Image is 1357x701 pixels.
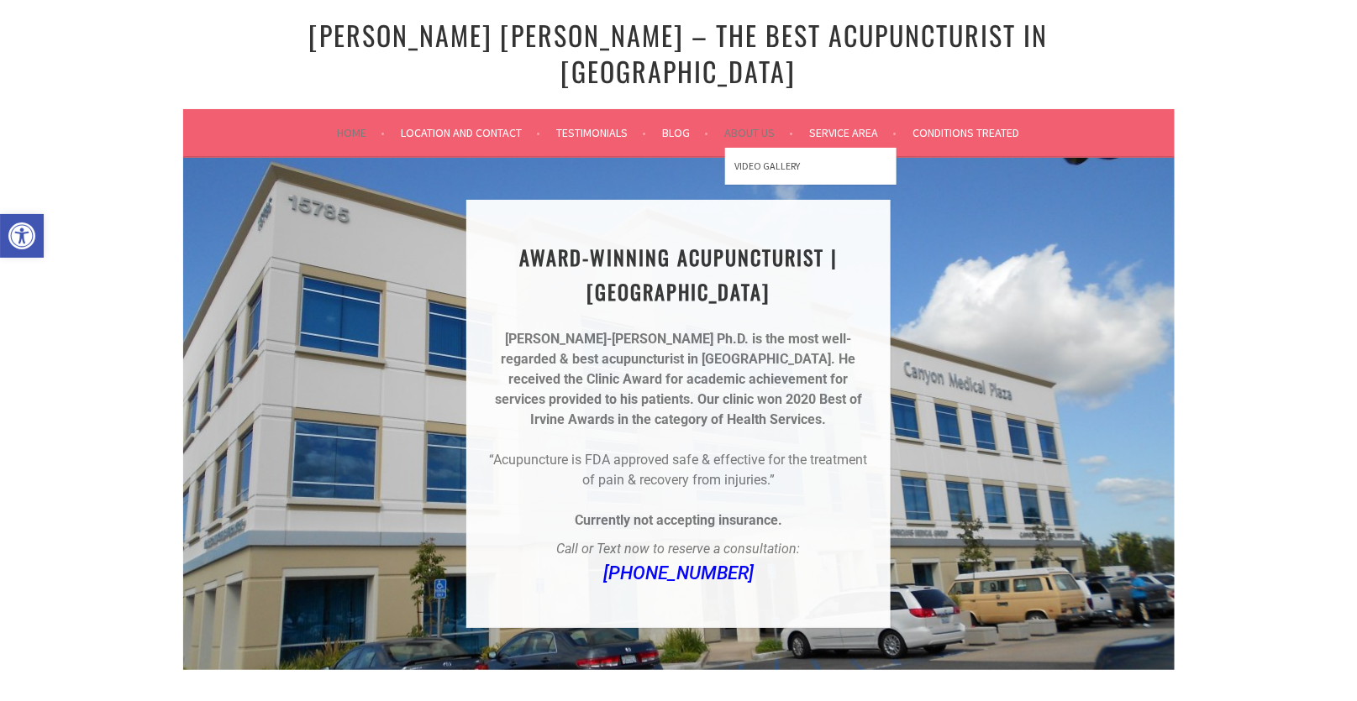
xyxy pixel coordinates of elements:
strong: Currently not accepting insurance. [575,512,782,528]
p: “Acupuncture is FDA approved safe & effective for the treatment of pain & recovery from injuries.” [487,450,870,490]
a: Blog [663,123,709,143]
em: Call or Text now to reserve a consultation: [557,541,801,557]
a: Video Gallery [725,148,897,186]
a: About Us [725,123,794,143]
strong: [PERSON_NAME]-[PERSON_NAME] Ph.D. is the most well-regarded & best acupuncturist in [GEOGRAPHIC_D... [502,331,852,367]
a: Location and Contact [402,123,541,143]
a: [PERSON_NAME] [PERSON_NAME] – The Best Acupuncturist In [GEOGRAPHIC_DATA] [309,15,1049,91]
h1: AWARD-WINNING ACUPUNCTURIST | [GEOGRAPHIC_DATA] [487,240,870,309]
a: Home [338,123,386,143]
a: Conditions Treated [913,123,1020,143]
a: Testimonials [557,123,647,143]
a: Service Area [810,123,897,143]
a: [PHONE_NUMBER] [603,562,754,583]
